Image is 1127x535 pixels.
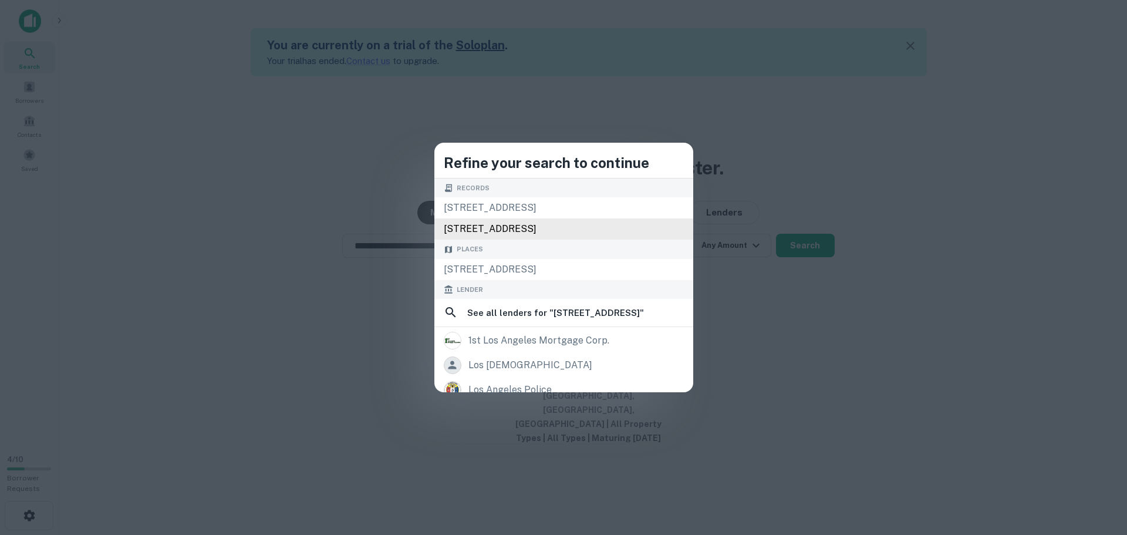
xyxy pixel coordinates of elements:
div: los [DEMOGRAPHIC_DATA] [468,356,592,374]
span: Records [457,183,490,193]
h6: See all lenders for " [STREET_ADDRESS] " [467,306,644,320]
div: [STREET_ADDRESS] [434,259,693,280]
a: los [DEMOGRAPHIC_DATA] [434,353,693,378]
a: 1st los angeles mortgage corp. [434,328,693,353]
h4: Refine your search to continue [444,152,684,173]
span: Lender [457,285,483,295]
span: Places [457,244,483,254]
a: los angeles police [434,378,693,402]
div: 1st los angeles mortgage corp. [468,332,609,349]
div: los angeles police [468,381,552,399]
iframe: Chat Widget [1068,441,1127,497]
img: picture [444,382,461,398]
img: picture [444,332,461,349]
div: [STREET_ADDRESS] [434,218,693,240]
div: [STREET_ADDRESS] [434,197,693,218]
